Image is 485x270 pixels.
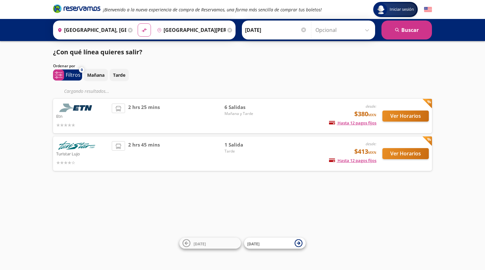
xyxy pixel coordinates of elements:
p: Tarde [113,72,125,78]
span: 2 hrs 25 mins [128,104,160,129]
span: Tarde [225,148,269,154]
p: Mañana [87,72,105,78]
span: Hasta 12 pagos fijos [329,158,376,163]
p: Ordenar por [53,63,75,69]
span: Hasta 12 pagos fijos [329,120,376,126]
span: [DATE] [247,241,260,246]
p: Turistar Lujo [56,150,109,157]
span: $380 [354,109,376,119]
small: MXN [368,150,376,155]
a: Brand Logo [53,4,100,15]
span: 6 Salidas [225,104,269,111]
button: Ver Horarios [382,148,429,159]
em: ¡Bienvenido a la nueva experiencia de compra de Reservamos, una forma más sencilla de comprar tus... [103,7,322,13]
input: Elegir Fecha [245,22,307,38]
button: 0Filtros [53,69,82,81]
button: [DATE] [244,238,306,249]
input: Buscar Origen [55,22,126,38]
button: English [424,6,432,14]
img: Etn [56,104,97,112]
input: Opcional [315,22,372,38]
p: ¿Con qué línea quieres salir? [53,47,142,57]
em: desde: [366,141,376,147]
span: 2 hrs 45 mins [128,141,160,166]
span: Iniciar sesión [387,6,416,13]
button: Ver Horarios [382,111,429,122]
button: Mañana [84,69,108,81]
button: Buscar [381,21,432,39]
i: Brand Logo [53,4,100,13]
p: Filtros [66,71,81,79]
input: Buscar Destino [154,22,226,38]
p: Etn [56,112,109,120]
img: Turistar Lujo [56,141,97,150]
em: desde: [366,104,376,109]
span: $413 [354,147,376,156]
span: 1 Salida [225,141,269,148]
span: Mañana y Tarde [225,111,269,117]
small: MXN [368,112,376,117]
em: Cargando resultados ... [64,88,109,94]
button: [DATE] [179,238,241,249]
span: 0 [81,67,83,73]
span: [DATE] [194,241,206,246]
button: Tarde [110,69,129,81]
